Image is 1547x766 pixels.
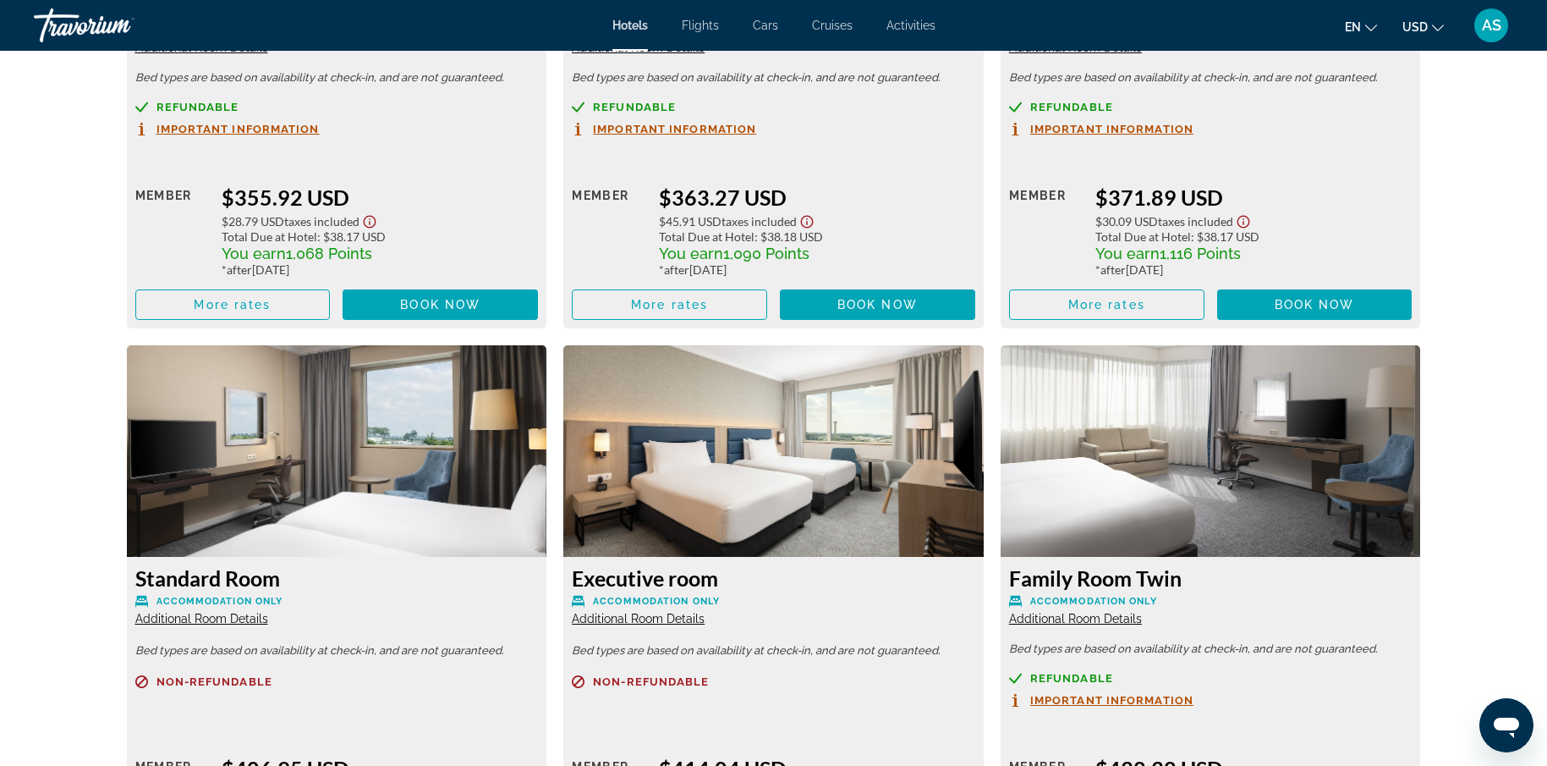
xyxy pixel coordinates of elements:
[1402,20,1428,34] span: USD
[135,122,320,136] button: Important Information
[659,185,975,210] div: $363.27 USD
[659,214,721,229] span: $45.91 USD
[222,185,538,210] div: $355.92 USD
[797,210,817,229] button: Show Taxes and Fees disclaimer
[1030,124,1193,135] span: Important Information
[723,245,809,262] span: 1,090 Points
[612,19,648,32] a: Hotels
[812,19,853,32] a: Cruises
[1030,596,1157,607] span: Accommodation Only
[1479,698,1533,752] iframe: Schaltfläche zum Öffnen des Messaging-Fensters
[135,101,539,113] a: Refundable
[659,245,723,262] span: You earn
[572,101,975,113] a: Refundable
[1469,8,1513,43] button: User Menu
[359,210,380,229] button: Show Taxes and Fees disclaimer
[343,289,538,320] button: Book now
[593,124,756,135] span: Important Information
[135,72,539,84] p: Bed types are based on availability at check-in, and are not guaranteed.
[1009,612,1142,625] span: Additional Room Details
[156,102,239,113] span: Refundable
[1095,245,1160,262] span: You earn
[1402,14,1444,39] button: Change currency
[135,289,331,320] button: More rates
[400,298,480,311] span: Book now
[1009,72,1413,84] p: Bed types are based on availability at check-in, and are not guaranteed.
[780,289,975,320] button: Book now
[286,245,372,262] span: 1,068 Points
[1482,17,1501,34] span: AS
[1009,289,1204,320] button: More rates
[222,229,317,244] span: Total Due at Hotel
[1030,695,1193,706] span: Important Information
[659,229,975,244] div: : $38.18 USD
[34,3,203,47] a: Travorium
[1345,14,1377,39] button: Change language
[1001,345,1421,557] img: Family Room Twin
[1345,20,1361,34] span: en
[572,645,975,657] p: Bed types are based on availability at check-in, and are not guaranteed.
[1160,245,1241,262] span: 1,116 Points
[593,102,676,113] span: Refundable
[593,676,709,687] span: Non-refundable
[1009,122,1193,136] button: Important Information
[753,19,778,32] a: Cars
[593,596,720,607] span: Accommodation Only
[572,122,756,136] button: Important Information
[1009,672,1413,685] a: Refundable
[572,72,975,84] p: Bed types are based on availability at check-in, and are not guaranteed.
[1009,565,1413,591] h3: Family Room Twin
[563,345,984,557] img: Executive room
[682,19,719,32] a: Flights
[135,565,539,591] h3: Standard Room
[127,345,547,557] img: Standard Room
[1217,289,1413,320] button: Book now
[1158,214,1233,229] span: Taxes included
[1068,298,1145,311] span: More rates
[1100,262,1126,277] span: after
[222,262,538,277] div: * [DATE]
[135,185,209,277] div: Member
[572,289,767,320] button: More rates
[837,298,918,311] span: Book now
[1095,185,1412,210] div: $371.89 USD
[1009,643,1413,655] p: Bed types are based on availability at check-in, and are not guaranteed.
[572,185,645,277] div: Member
[721,214,797,229] span: Taxes included
[284,214,359,229] span: Taxes included
[1009,101,1413,113] a: Refundable
[1095,229,1412,244] div: : $38.17 USD
[222,245,286,262] span: You earn
[664,262,689,277] span: after
[1030,673,1113,684] span: Refundable
[156,676,272,687] span: Non-refundable
[572,612,705,625] span: Additional Room Details
[1275,298,1355,311] span: Book now
[135,612,268,625] span: Additional Room Details
[156,124,320,135] span: Important Information
[1095,262,1412,277] div: * [DATE]
[1030,102,1113,113] span: Refundable
[194,298,271,311] span: More rates
[886,19,935,32] a: Activities
[572,565,975,591] h3: Executive room
[1095,229,1191,244] span: Total Due at Hotel
[1095,214,1158,229] span: $30.09 USD
[135,645,539,657] p: Bed types are based on availability at check-in, and are not guaranteed.
[222,214,284,229] span: $28.79 USD
[156,596,283,607] span: Accommodation Only
[631,298,708,311] span: More rates
[659,262,975,277] div: * [DATE]
[1009,693,1193,708] button: Important Information
[1009,185,1083,277] div: Member
[222,229,538,244] div: : $38.17 USD
[659,229,754,244] span: Total Due at Hotel
[1233,210,1254,229] button: Show Taxes and Fees disclaimer
[227,262,252,277] span: after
